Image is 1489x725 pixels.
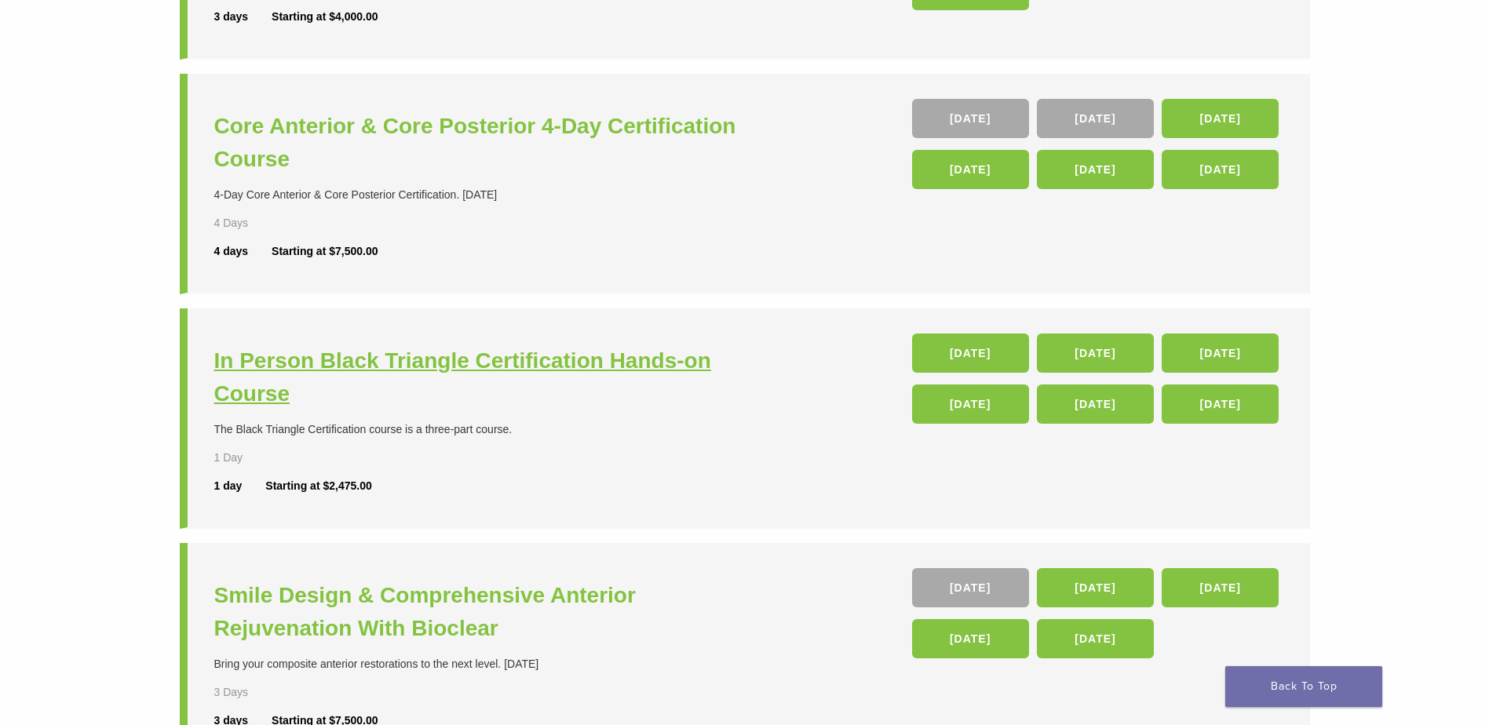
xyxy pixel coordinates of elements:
div: 3 days [214,9,272,25]
div: 4-Day Core Anterior & Core Posterior Certification. [DATE] [214,187,749,203]
a: [DATE] [1037,568,1154,607]
div: 4 Days [214,215,294,231]
a: [DATE] [1162,568,1279,607]
div: The Black Triangle Certification course is a three-part course. [214,421,749,438]
a: [DATE] [1037,619,1154,658]
a: [DATE] [912,384,1029,424]
a: In Person Black Triangle Certification Hands-on Course [214,344,749,410]
div: 3 Days [214,684,294,701]
a: [DATE] [912,619,1029,658]
div: Bring your composite anterior restorations to the next level. [DATE] [214,656,749,672]
a: Back To Top [1225,666,1382,707]
a: [DATE] [912,568,1029,607]
a: [DATE] [912,99,1029,138]
div: Starting at $7,500.00 [272,243,378,260]
a: [DATE] [1162,384,1279,424]
div: Starting at $4,000.00 [272,9,378,25]
div: , , , , [912,568,1283,666]
a: Core Anterior & Core Posterior 4-Day Certification Course [214,110,749,176]
a: [DATE] [1162,333,1279,373]
a: [DATE] [912,150,1029,189]
div: Starting at $2,475.00 [265,478,371,494]
a: [DATE] [912,333,1029,373]
a: [DATE] [1162,150,1279,189]
a: [DATE] [1162,99,1279,138]
a: [DATE] [1037,99,1154,138]
a: [DATE] [1037,333,1154,373]
div: 1 Day [214,450,294,466]
div: 1 day [214,478,266,494]
div: , , , , , [912,333,1283,432]
a: [DATE] [1037,150,1154,189]
a: [DATE] [1037,384,1154,424]
a: Smile Design & Comprehensive Anterior Rejuvenation With Bioclear [214,579,749,645]
div: 4 days [214,243,272,260]
div: , , , , , [912,99,1283,197]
